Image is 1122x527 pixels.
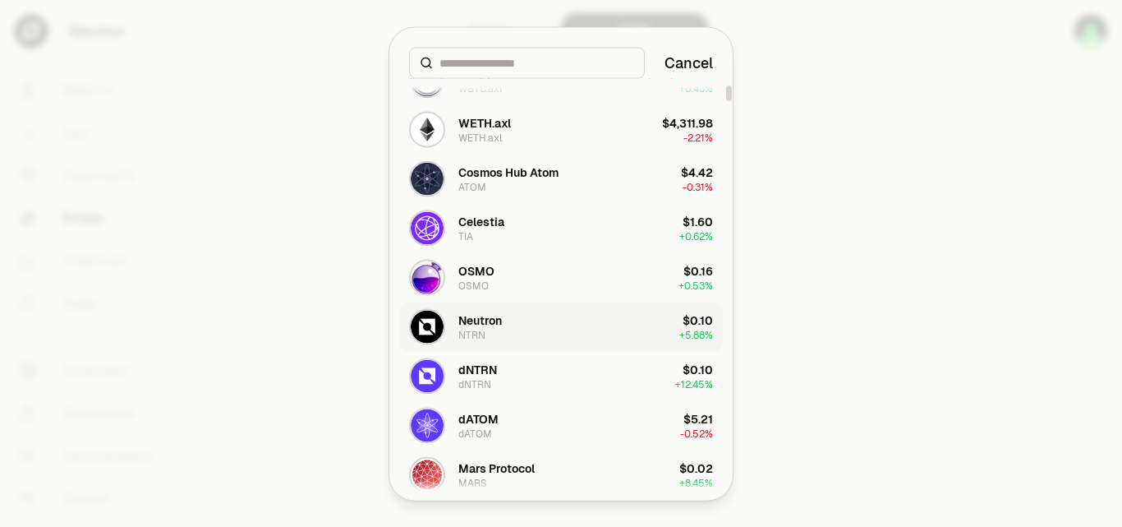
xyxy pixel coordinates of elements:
[683,361,713,377] div: $0.10
[458,361,497,377] div: dNTRN
[458,279,489,292] div: OSMO
[675,377,713,391] span: + 12.45%
[411,113,444,146] img: WETH.axl Logo
[411,310,444,343] img: NTRN Logo
[399,55,723,104] button: WBTC.axl LogoWrapped BitcoinWBTC.axl$110,904.54+0.43%
[683,262,713,279] div: $0.16
[399,302,723,351] button: NTRN LogoNeutronNTRN$0.10+5.88%
[458,312,502,328] div: Neutron
[458,213,504,229] div: Celestia
[683,410,713,427] div: $5.21
[458,410,499,427] div: dATOM
[458,377,491,391] div: dNTRN
[458,114,511,131] div: WETH.axl
[399,154,723,203] button: ATOM LogoCosmos Hub AtomATOM$4.42-0.31%
[399,203,723,252] button: TIA LogoCelestiaTIA$1.60+0.62%
[411,261,444,294] img: OSMO Logo
[411,458,444,491] img: MARS Logo
[679,328,713,341] span: + 5.88%
[411,211,444,244] img: TIA Logo
[458,262,494,279] div: OSMO
[681,164,713,180] div: $4.42
[458,180,486,193] div: ATOM
[399,450,723,499] button: MARS LogoMars ProtocolMARS$0.02+8.45%
[683,213,713,229] div: $1.60
[458,476,487,489] div: MARS
[458,460,535,476] div: Mars Protocol
[399,104,723,154] button: WETH.axl LogoWETH.axlWETH.axl$4,311.98-2.21%
[458,131,502,144] div: WETH.axl
[679,460,713,476] div: $0.02
[679,81,713,95] span: + 0.43%
[458,81,502,95] div: WBTC.axl
[683,312,713,328] div: $0.10
[411,63,444,96] img: WBTC.axl Logo
[411,359,444,392] img: dNTRN Logo
[662,114,713,131] div: $4,311.98
[679,476,713,489] span: + 8.45%
[458,328,485,341] div: NTRN
[678,279,713,292] span: + 0.53%
[458,229,473,243] div: TIA
[399,351,723,400] button: dNTRN LogodNTRNdNTRN$0.10+12.45%
[683,131,713,144] span: -2.21%
[680,427,713,440] span: -0.52%
[458,164,559,180] div: Cosmos Hub Atom
[411,162,444,195] img: ATOM Logo
[664,51,713,74] button: Cancel
[411,409,444,441] img: dATOM Logo
[683,180,713,193] span: -0.31%
[458,427,492,440] div: dATOM
[399,252,723,302] button: OSMO LogoOSMOOSMO$0.16+0.53%
[679,229,713,243] span: + 0.62%
[399,400,723,450] button: dATOM LogodATOMdATOM$5.21-0.52%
